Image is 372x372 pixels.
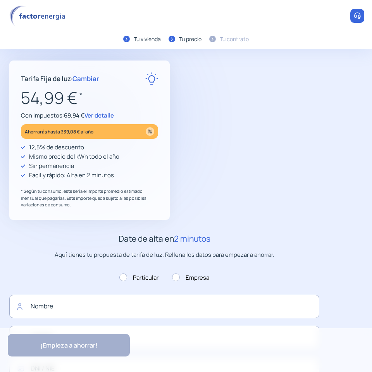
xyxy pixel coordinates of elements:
p: * Según tu consumo, este sería el importe promedio estimado mensual que pagarías. Este importe qu... [21,188,158,208]
p: Con impuestos: [21,111,158,120]
p: Tarifa Fija de luz · [21,73,99,84]
img: logo factor [8,5,70,27]
label: Particular [119,273,158,282]
p: Mismo precio del kWh todo el año [29,152,119,161]
p: 12,5% de descuento [29,143,84,152]
span: Cambiar [72,74,99,83]
span: 69,94 € [64,111,84,119]
h2: Date de alta en [9,232,319,246]
span: Ver detalle [84,111,114,119]
div: Tu precio [179,35,201,43]
p: Ahorrarás hasta 339,08 € al año [25,127,93,136]
p: Aquí tienes tu propuesta de tarifa de luz. Rellena los datos para empezar a ahorrar. [9,250,319,260]
p: 54,99 € [21,85,158,111]
img: rate-E.svg [145,72,158,85]
img: llamar [353,12,361,20]
img: percentage_icon.svg [146,127,154,136]
div: Tu vivienda [134,35,161,43]
p: Sin permanencia [29,161,74,171]
p: Fácil y rápido: Alta en 2 minutos [29,171,114,180]
label: Empresa [172,273,209,282]
span: 2 minutos [174,233,210,244]
div: Tu contrato [220,35,249,43]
